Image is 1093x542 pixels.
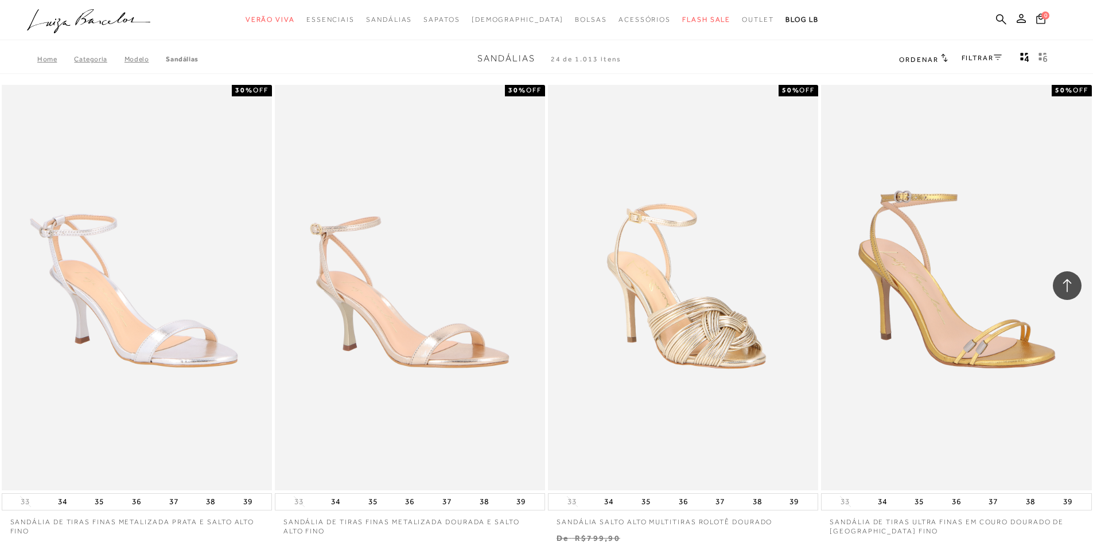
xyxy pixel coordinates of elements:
[575,15,607,24] span: Bolsas
[235,86,253,94] strong: 30%
[513,494,529,510] button: 39
[276,87,544,489] a: SANDÁLIA DE TIRAS FINAS METALIZADA DOURADA E SALTO ALTO FINO SANDÁLIA DE TIRAS FINAS METALIZADA D...
[291,496,307,507] button: 33
[1022,494,1038,510] button: 38
[472,15,564,24] span: [DEMOGRAPHIC_DATA]
[1060,494,1076,510] button: 39
[911,494,927,510] button: 35
[619,15,671,24] span: Acessórios
[328,494,344,510] button: 34
[548,510,818,527] a: SANDÁLIA SALTO ALTO MULTITIRAS ROLOTÊ DOURADO
[1055,86,1073,94] strong: 50%
[749,494,765,510] button: 38
[366,9,412,30] a: noSubCategoriesText
[742,15,774,24] span: Outlet
[246,9,295,30] a: noSubCategoriesText
[837,496,853,507] button: 33
[477,53,535,64] span: Sandálias
[564,496,580,507] button: 33
[899,56,938,64] span: Ordenar
[786,494,802,510] button: 39
[402,494,418,510] button: 36
[74,55,124,63] a: Categoria
[166,494,182,510] button: 37
[55,494,71,510] button: 34
[476,494,492,510] button: 38
[821,510,1091,537] a: SANDÁLIA DE TIRAS ULTRA FINAS EM COURO DOURADO DE [GEOGRAPHIC_DATA] FINO
[948,494,964,510] button: 36
[526,86,542,94] span: OFF
[1073,86,1088,94] span: OFF
[782,86,800,94] strong: 50%
[203,494,219,510] button: 38
[551,55,622,63] span: 24 de 1.013 itens
[17,496,33,507] button: 33
[799,86,815,94] span: OFF
[423,15,460,24] span: Sapatos
[125,55,166,63] a: Modelo
[549,87,817,489] img: SANDÁLIA SALTO ALTO MULTITIRAS ROLOTÊ DOURADO
[2,510,272,537] a: SANDÁLIA DE TIRAS FINAS METALIZADA PRATA E SALTO ALTO FINO
[439,494,455,510] button: 37
[1035,52,1051,67] button: gridText6Desc
[91,494,107,510] button: 35
[638,494,654,510] button: 35
[276,87,544,489] img: SANDÁLIA DE TIRAS FINAS METALIZADA DOURADA E SALTO ALTO FINO
[742,9,774,30] a: noSubCategoriesText
[985,494,1001,510] button: 37
[166,55,198,63] a: Sandálias
[822,87,1090,489] a: SANDÁLIA DE TIRAS ULTRA FINAS EM COURO DOURADO DE SALTO ALTO FINO SANDÁLIA DE TIRAS ULTRA FINAS E...
[619,9,671,30] a: noSubCategoriesText
[1017,52,1033,67] button: Mostrar 4 produtos por linha
[240,494,256,510] button: 39
[962,54,1002,62] a: FILTRAR
[508,86,526,94] strong: 30%
[253,86,269,94] span: OFF
[3,87,271,489] img: SANDÁLIA DE TIRAS FINAS METALIZADA PRATA E SALTO ALTO FINO
[365,494,381,510] button: 35
[682,15,730,24] span: Flash Sale
[712,494,728,510] button: 37
[682,9,730,30] a: noSubCategoriesText
[575,9,607,30] a: noSubCategoriesText
[472,9,564,30] a: noSubCategoriesText
[785,15,819,24] span: BLOG LB
[822,87,1090,489] img: SANDÁLIA DE TIRAS ULTRA FINAS EM COURO DOURADO DE SALTO ALTO FINO
[601,494,617,510] button: 34
[675,494,691,510] button: 36
[549,87,817,489] a: SANDÁLIA SALTO ALTO MULTITIRAS ROLOTÊ DOURADO SANDÁLIA SALTO ALTO MULTITIRAS ROLOTÊ DOURADO
[37,55,74,63] a: Home
[423,9,460,30] a: noSubCategoriesText
[129,494,145,510] button: 36
[785,9,819,30] a: BLOG LB
[3,87,271,489] a: SANDÁLIA DE TIRAS FINAS METALIZADA PRATA E SALTO ALTO FINO SANDÁLIA DE TIRAS FINAS METALIZADA PRA...
[366,15,412,24] span: Sandálias
[874,494,890,510] button: 34
[306,9,355,30] a: noSubCategoriesText
[246,15,295,24] span: Verão Viva
[1041,11,1049,20] span: 0
[275,510,545,537] a: SANDÁLIA DE TIRAS FINAS METALIZADA DOURADA E SALTO ALTO FINO
[306,15,355,24] span: Essenciais
[1033,13,1049,28] button: 0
